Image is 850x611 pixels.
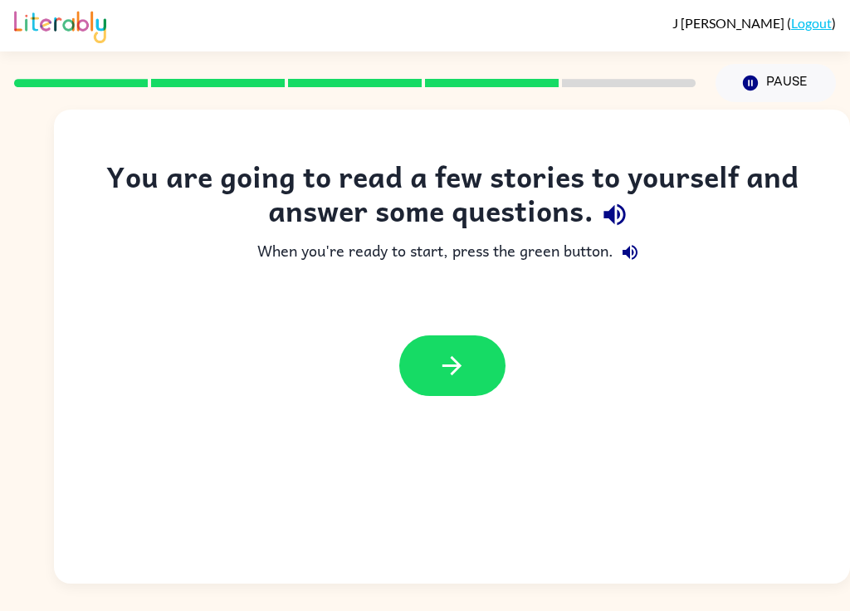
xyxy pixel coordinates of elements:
span: J [PERSON_NAME] [672,15,787,31]
button: Pause [716,64,836,102]
div: When you're ready to start, press the green button. [87,236,817,269]
img: Literably [14,7,106,43]
div: You are going to read a few stories to yourself and answer some questions. [87,159,817,236]
div: ( ) [672,15,836,31]
a: Logout [791,15,832,31]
